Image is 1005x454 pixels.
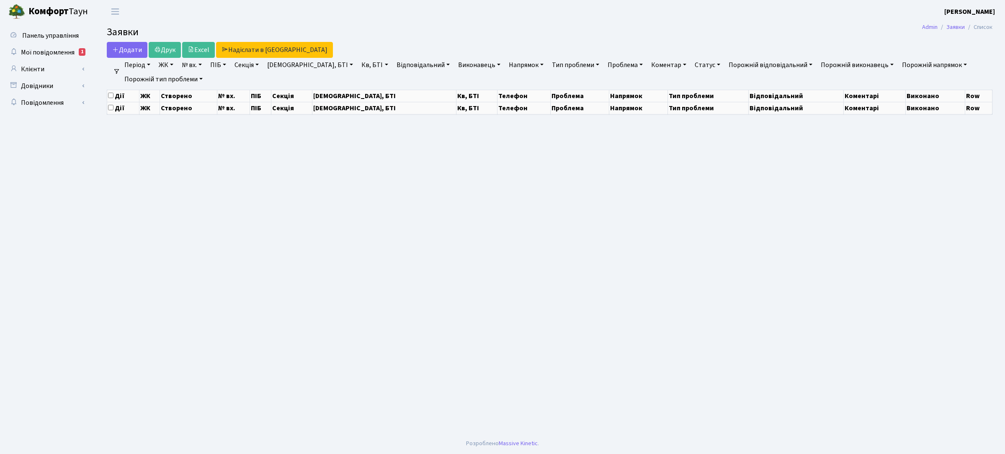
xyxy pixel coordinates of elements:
[178,58,205,72] a: № вх.
[149,42,181,58] a: Друк
[749,102,844,114] th: Відповідальний
[965,90,992,102] th: Row
[609,102,668,114] th: Напрямок
[107,42,147,58] a: Додати
[648,58,690,72] a: Коментар
[217,90,250,102] th: № вх.
[497,90,551,102] th: Телефон
[551,90,609,102] th: Проблема
[4,78,88,94] a: Довідники
[946,23,965,31] a: Заявки
[79,48,85,56] div: 1
[217,102,250,114] th: № вх.
[182,42,215,58] a: Excel
[456,90,497,102] th: Кв, БТІ
[965,102,992,114] th: Row
[250,102,271,114] th: ПІБ
[271,102,312,114] th: Секція
[455,58,504,72] a: Виконавець
[844,102,906,114] th: Коментарі
[160,102,217,114] th: Створено
[965,23,992,32] li: Список
[160,90,217,102] th: Створено
[28,5,69,18] b: Комфорт
[549,58,603,72] a: Тип проблеми
[505,58,547,72] a: Напрямок
[668,102,749,114] th: Тип проблеми
[604,58,646,72] a: Проблема
[28,5,88,19] span: Таун
[112,45,142,54] span: Додати
[312,90,456,102] th: [DEMOGRAPHIC_DATA], БТІ
[691,58,724,72] a: Статус
[906,102,965,114] th: Виконано
[499,439,538,448] a: Massive Kinetic
[456,102,497,114] th: Кв, БТІ
[250,90,271,102] th: ПІБ
[271,90,312,102] th: Секція
[497,102,551,114] th: Телефон
[609,90,668,102] th: Напрямок
[749,90,844,102] th: Відповідальний
[312,102,456,114] th: [DEMOGRAPHIC_DATA], БТІ
[8,3,25,20] img: logo.png
[4,44,88,61] a: Мої повідомлення1
[944,7,995,17] a: [PERSON_NAME]
[216,42,333,58] a: Надіслати в [GEOGRAPHIC_DATA]
[139,102,160,114] th: ЖК
[22,31,79,40] span: Панель управління
[466,439,539,448] div: Розроблено .
[668,90,749,102] th: Тип проблеми
[906,90,965,102] th: Виконано
[817,58,897,72] a: Порожній виконавець
[393,58,453,72] a: Відповідальний
[105,5,126,18] button: Переключити навігацію
[944,7,995,16] b: [PERSON_NAME]
[4,94,88,111] a: Повідомлення
[899,58,970,72] a: Порожній напрямок
[358,58,391,72] a: Кв, БТІ
[4,61,88,78] a: Клієнти
[207,58,229,72] a: ПІБ
[121,72,206,86] a: Порожній тип проблеми
[107,90,139,102] th: Дії
[231,58,262,72] a: Секція
[910,18,1005,36] nav: breadcrumb
[121,58,154,72] a: Період
[844,90,906,102] th: Коментарі
[264,58,356,72] a: [DEMOGRAPHIC_DATA], БТІ
[139,90,160,102] th: ЖК
[725,58,816,72] a: Порожній відповідальний
[922,23,938,31] a: Admin
[551,102,609,114] th: Проблема
[107,25,139,39] span: Заявки
[4,27,88,44] a: Панель управління
[107,102,139,114] th: Дії
[155,58,177,72] a: ЖК
[21,48,75,57] span: Мої повідомлення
